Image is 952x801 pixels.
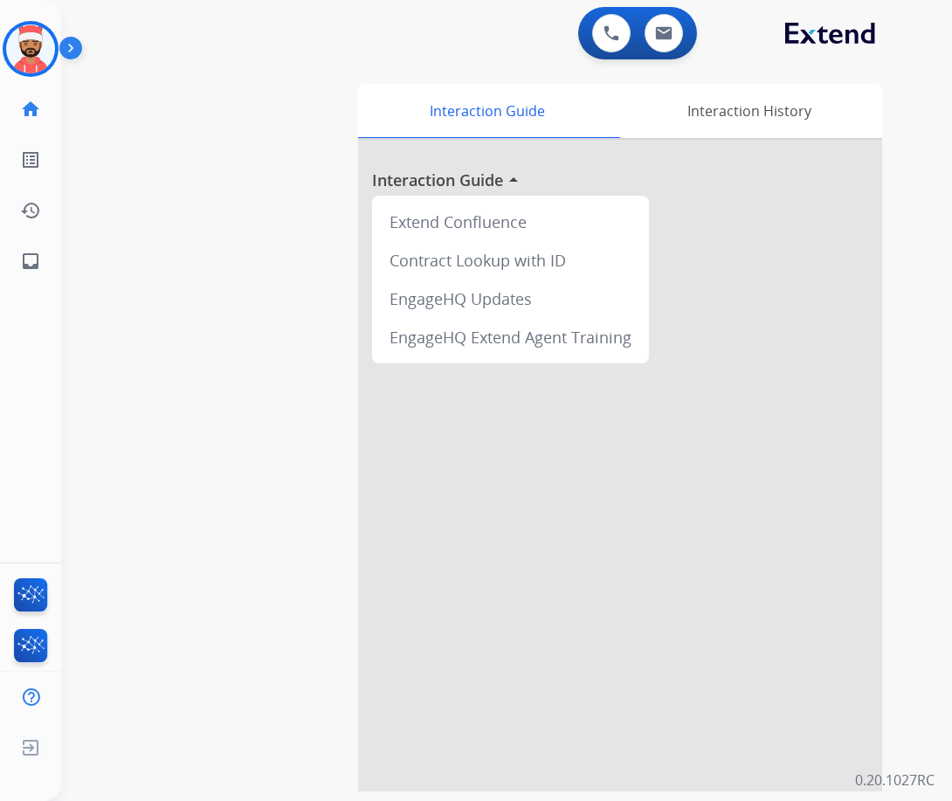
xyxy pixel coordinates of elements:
div: Extend Confluence [379,203,642,241]
mat-icon: inbox [20,251,41,272]
mat-icon: list_alt [20,149,41,170]
mat-icon: history [20,200,41,221]
p: 0.20.1027RC [855,770,935,791]
img: avatar [6,24,55,73]
div: Contract Lookup with ID [379,241,642,280]
div: EngageHQ Updates [379,280,642,318]
div: Interaction History [616,84,882,138]
div: EngageHQ Extend Agent Training [379,318,642,356]
div: Interaction Guide [358,84,616,138]
mat-icon: home [20,99,41,120]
